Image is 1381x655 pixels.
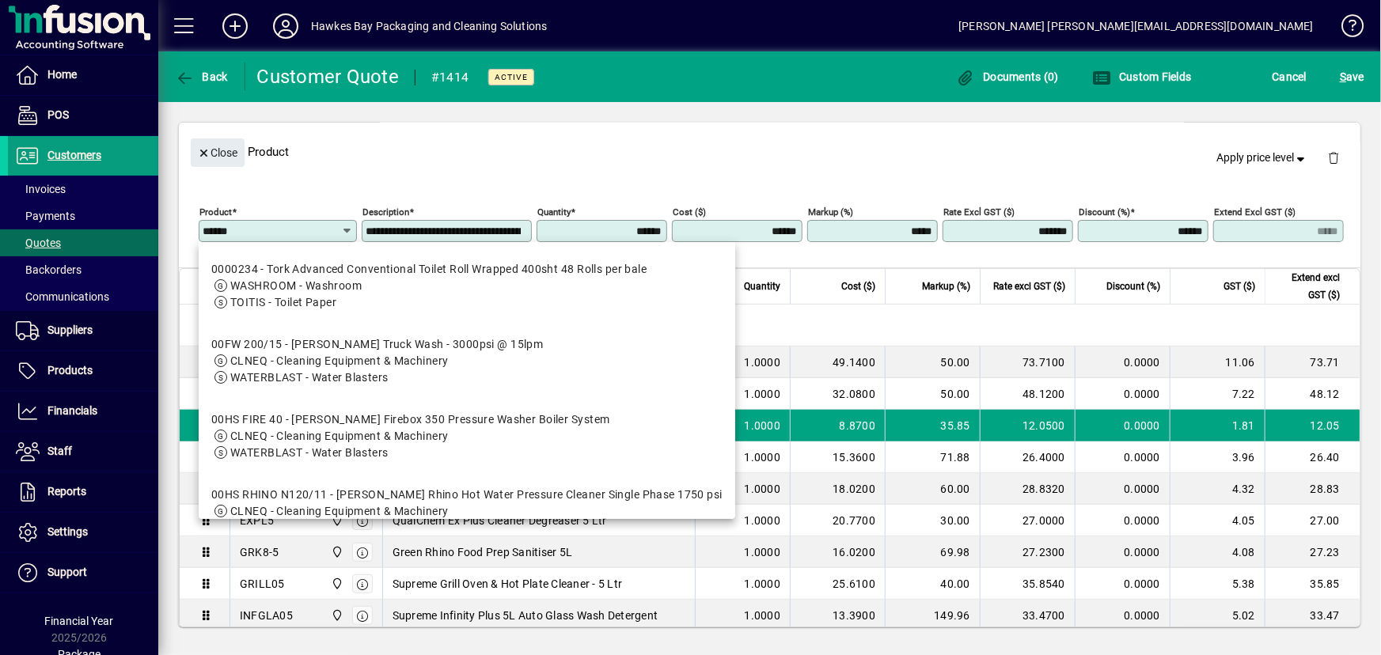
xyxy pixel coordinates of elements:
[199,474,735,549] mat-option: 00HS RHINO N120/11 - Kerrick Rhino Hot Water Pressure Cleaner Single Phase 1750 psi
[1170,346,1265,378] td: 11.06
[230,279,362,292] span: WASHROOM - Washroom
[240,608,293,623] div: INFGLA05
[790,600,885,631] td: 13.3900
[199,248,735,324] mat-option: 0000234 - Tork Advanced Conventional Toilet Roll Wrapped 400sht 48 Rolls per bale
[885,536,980,568] td: 69.98
[745,513,781,528] span: 1.0000
[327,543,345,561] span: Central
[8,256,158,283] a: Backorders
[8,96,158,135] a: POS
[8,176,158,203] a: Invoices
[393,513,607,528] span: QualChem Ex Plus Cleaner Degreaser 5 Ltr
[158,62,245,91] app-page-header-button: Back
[790,346,885,378] td: 49.1400
[1330,3,1361,55] a: Knowledge Base
[1265,600,1360,631] td: 33.47
[1075,441,1170,473] td: 0.0000
[1224,278,1255,295] span: GST ($)
[885,505,980,536] td: 30.00
[230,354,449,367] span: CLNEQ - Cleaning Equipment & Machinery
[745,418,781,434] span: 1.0000
[495,72,528,82] span: Active
[8,553,158,593] a: Support
[230,430,449,442] span: CLNEQ - Cleaning Equipment & Machinery
[790,505,885,536] td: 20.7700
[1075,378,1170,410] td: 0.0000
[990,576,1065,592] div: 35.8540
[8,55,158,95] a: Home
[1265,568,1360,600] td: 35.85
[327,607,345,624] span: Central
[187,145,249,159] app-page-header-button: Close
[211,487,723,503] div: 00HS RHINO N120/11 - [PERSON_NAME] Rhino Hot Water Pressure Cleaner Single Phase 1750 psi
[1170,473,1265,505] td: 4.32
[240,576,285,592] div: GRILL05
[16,210,75,222] span: Payments
[885,410,980,441] td: 35.85
[745,481,781,497] span: 1.0000
[1269,62,1311,91] button: Cancel
[1170,378,1265,410] td: 7.22
[47,68,77,81] span: Home
[885,441,980,473] td: 71.88
[1265,346,1360,378] td: 73.71
[1106,278,1160,295] span: Discount (%)
[8,229,158,256] a: Quotes
[1273,64,1307,89] span: Cancel
[1092,70,1192,83] span: Custom Fields
[175,70,228,83] span: Back
[1075,536,1170,568] td: 0.0000
[1217,150,1309,166] span: Apply price level
[230,505,449,517] span: CLNEQ - Cleaning Equipment & Machinery
[211,261,647,278] div: 0000234 - Tork Advanced Conventional Toilet Roll Wrapped 400sht 48 Rolls per bale
[952,62,1063,91] button: Documents (0)
[885,600,980,631] td: 149.96
[327,512,345,529] span: Central
[790,473,885,505] td: 18.0200
[230,446,389,459] span: WATERBLAST - Water Blasters
[191,138,245,167] button: Close
[311,13,548,39] div: Hawkes Bay Packaging and Cleaning Solutions
[673,206,706,218] mat-label: Cost ($)
[1336,62,1368,91] button: Save
[393,576,623,592] span: Supreme Grill Oven & Hot Plate Cleaner - 5 Ltr
[260,12,311,40] button: Profile
[240,544,279,560] div: GRK8-5
[1170,441,1265,473] td: 3.96
[745,386,781,402] span: 1.0000
[8,392,158,431] a: Financials
[744,278,780,295] span: Quantity
[16,183,66,195] span: Invoices
[199,399,735,474] mat-option: 00HS FIRE 40 - Kerrick Firebox 350 Pressure Washer Boiler System
[1315,150,1353,165] app-page-header-button: Delete
[8,203,158,229] a: Payments
[1088,62,1196,91] button: Custom Fields
[8,283,158,310] a: Communications
[393,608,658,623] span: Supreme Infinity Plus 5L Auto Glass Wash Detergent
[16,263,82,276] span: Backorders
[745,354,781,370] span: 1.0000
[885,346,980,378] td: 50.00
[790,536,885,568] td: 16.0200
[745,449,781,465] span: 1.0000
[393,544,573,560] span: Green Rhino Food Prep Sanitiser 5L
[8,472,158,512] a: Reports
[1075,505,1170,536] td: 0.0000
[47,525,88,538] span: Settings
[45,615,114,627] span: Financial Year
[943,206,1015,218] mat-label: Rate excl GST ($)
[1075,600,1170,631] td: 0.0000
[1075,346,1170,378] td: 0.0000
[990,449,1065,465] div: 26.4000
[47,364,93,377] span: Products
[1275,269,1340,304] span: Extend excl GST ($)
[745,544,781,560] span: 1.0000
[790,441,885,473] td: 15.3600
[47,404,97,417] span: Financials
[47,566,87,578] span: Support
[1340,64,1364,89] span: ave
[745,576,781,592] span: 1.0000
[1075,568,1170,600] td: 0.0000
[1315,138,1353,176] button: Delete
[47,149,101,161] span: Customers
